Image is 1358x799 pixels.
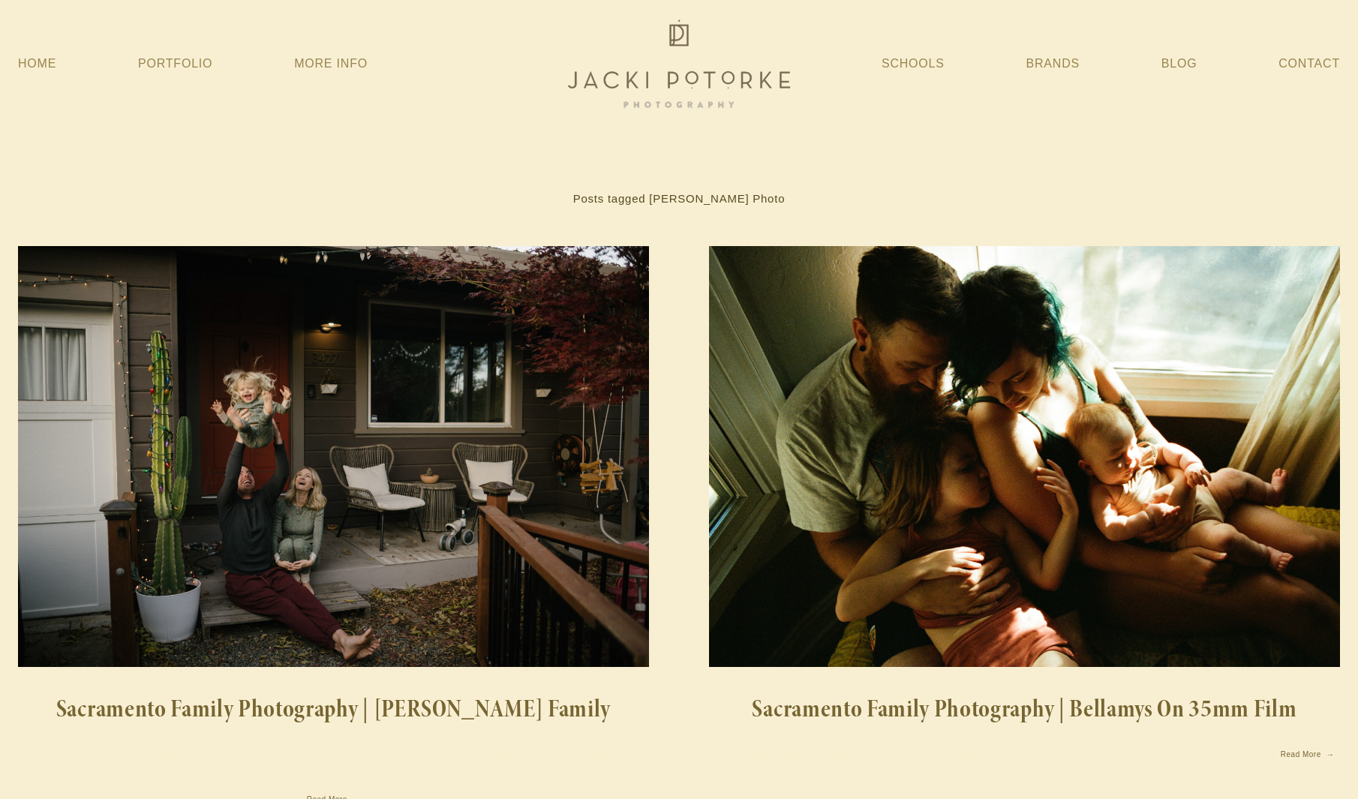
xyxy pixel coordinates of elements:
[1281,750,1334,758] a: Read More
[294,50,368,77] a: More Info
[715,746,1277,759] p: A morning soaked in light and love with this sweet family. Documented this on 35mm film. My favor...
[18,188,1340,246] header: Posts tagged [PERSON_NAME] Photo
[559,16,799,112] img: Jacki Potorke Sacramento Family Photographer
[25,746,641,782] p: A festive in home photography session with the [PERSON_NAME] family in [GEOGRAPHIC_DATA]. Snuggle...
[1161,50,1197,77] a: Blog
[1026,50,1080,77] a: Brands
[707,246,1341,667] img: Sacramento Family Photography | Bellamys on 35mm Film
[709,691,1340,727] a: Sacramento Family Photography | Bellamys on 35mm Film
[882,50,945,77] a: Schools
[138,57,212,70] a: Portfolio
[1278,50,1340,77] a: Contact
[18,691,649,727] a: Sacramento Family Photography | [PERSON_NAME] Family
[18,246,649,667] img: Sacramento Family Photography | Miller Family
[18,50,56,77] a: Home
